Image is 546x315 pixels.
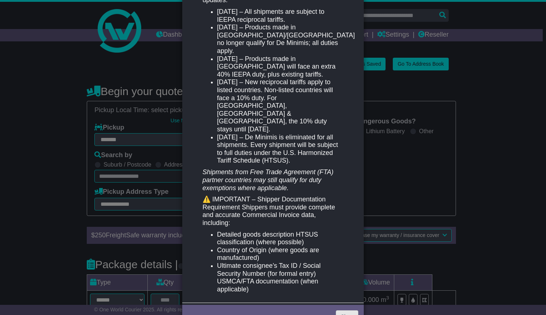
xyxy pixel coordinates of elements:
li: Country of Origin (where goods are manufactured) [217,246,343,262]
li: Detailed goods description HTSUS classification (where possible) [217,231,343,246]
p: ⚠️ IMPORTANT – Shipper Documentation Requirement Shippers must provide complete and accurate Comm... [203,196,343,227]
li: [DATE] – New reciprocal tariffs apply to listed countries. Non-listed countries will face a 10% d... [217,78,343,133]
li: [DATE] – All shipments are subject to IEEPA reciprocal tariffs. [217,8,343,24]
li: Ultimate consignee’s Tax ID / Social Security Number (for formal entry) USMCA/FTA documentation (... [217,262,343,293]
li: [DATE] – Products made in [GEOGRAPHIC_DATA]/[GEOGRAPHIC_DATA] no longer qualify for De Minimis; a... [217,24,343,55]
li: [DATE] – De Minimis is eliminated for all shipments. Every shipment will be subject to full dutie... [217,134,343,165]
em: Shipments from Free Trade Agreement (FTA) partner countries may still qualify for duty exemptions... [203,168,334,191]
li: [DATE] – Products made in [GEOGRAPHIC_DATA] will face an extra 40% IEEPA duty, plus existing tari... [217,55,343,79]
